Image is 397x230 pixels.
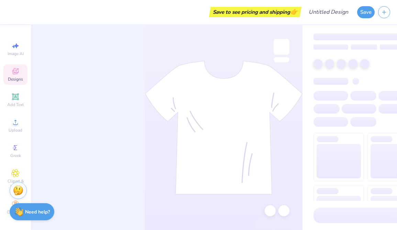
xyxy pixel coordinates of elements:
button: Save [357,6,375,18]
input: Untitled Design [303,5,354,19]
span: Clipart & logos [3,178,27,189]
span: Decorate [7,209,24,215]
img: tee-skeleton.svg [145,61,302,195]
span: Greek [10,153,21,158]
div: Save to see pricing and shipping [211,7,300,17]
span: Image AI [8,51,24,56]
span: Designs [8,76,23,82]
strong: Need help? [25,209,50,215]
span: Upload [9,127,22,133]
span: 👉 [290,8,298,16]
span: Add Text [7,102,24,107]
